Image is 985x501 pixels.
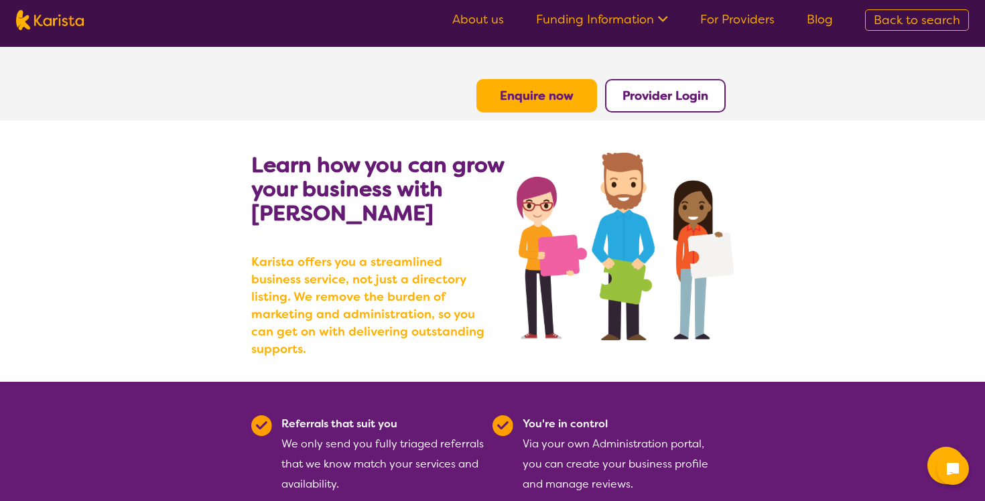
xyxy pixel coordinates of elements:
[452,11,504,27] a: About us
[492,415,513,436] img: Tick
[517,153,734,340] img: grow your business with Karista
[807,11,833,27] a: Blog
[622,88,708,104] a: Provider Login
[700,11,775,27] a: For Providers
[251,151,504,227] b: Learn how you can grow your business with [PERSON_NAME]
[865,9,969,31] a: Back to search
[500,88,574,104] a: Enquire now
[281,414,484,494] div: We only send you fully triaged referrals that we know match your services and availability.
[16,10,84,30] img: Karista logo
[605,79,726,113] button: Provider Login
[281,417,397,431] b: Referrals that suit you
[536,11,668,27] a: Funding Information
[476,79,597,113] button: Enquire now
[523,417,608,431] b: You're in control
[874,12,960,28] span: Back to search
[251,253,492,358] b: Karista offers you a streamlined business service, not just a directory listing. We remove the bu...
[523,414,726,494] div: Via your own Administration portal, you can create your business profile and manage reviews.
[251,415,272,436] img: Tick
[927,447,965,484] button: Channel Menu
